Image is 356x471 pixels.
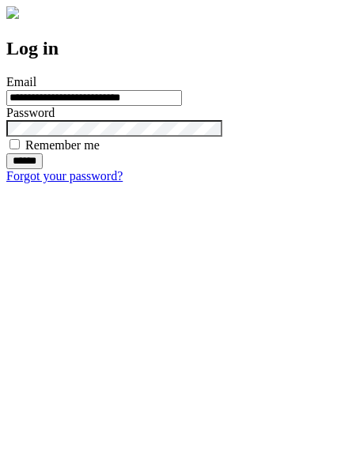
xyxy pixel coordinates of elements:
[6,106,55,119] label: Password
[6,75,36,89] label: Email
[25,138,100,152] label: Remember me
[6,38,350,59] h2: Log in
[6,169,123,183] a: Forgot your password?
[6,6,19,19] img: logo-4e3dc11c47720685a147b03b5a06dd966a58ff35d612b21f08c02c0306f2b779.png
